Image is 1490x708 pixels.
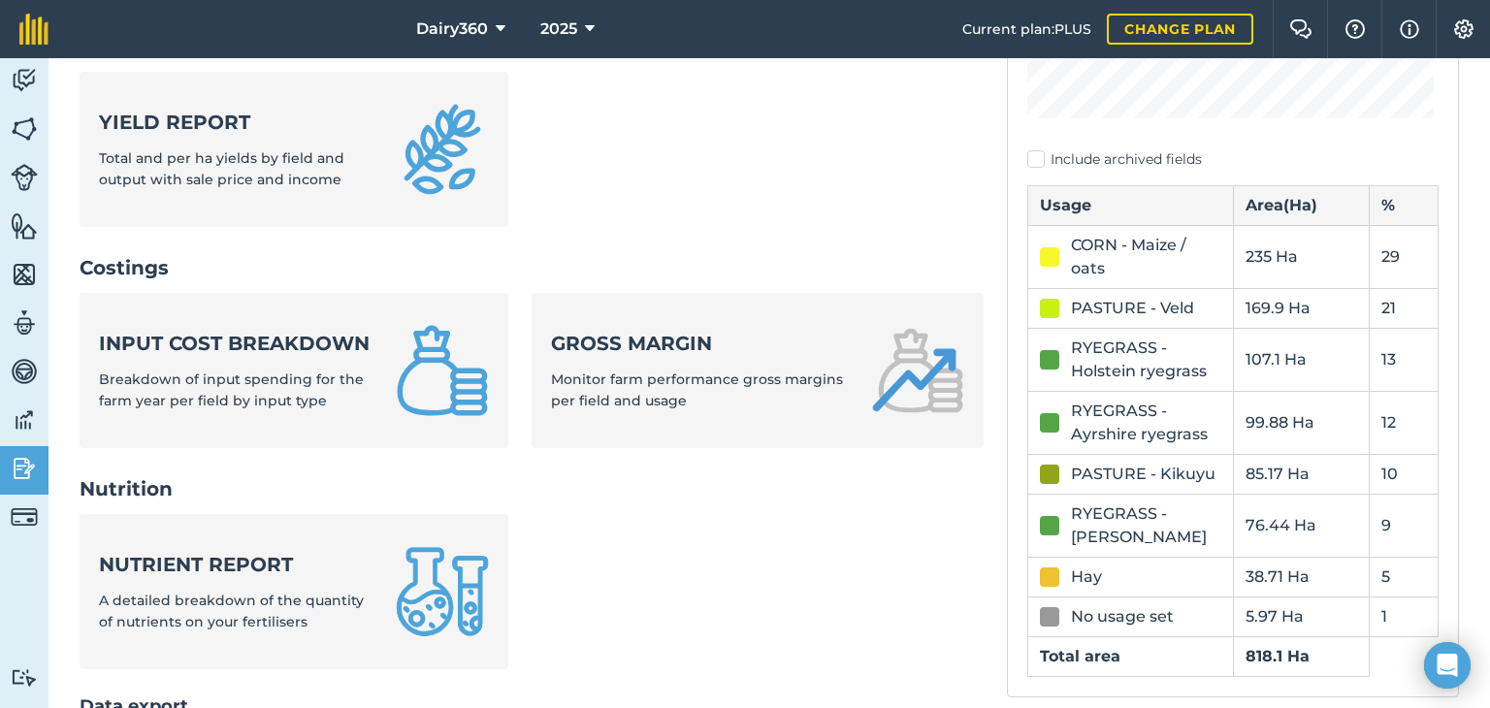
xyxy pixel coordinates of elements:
strong: Yield report [99,109,372,136]
h2: Nutrition [80,475,984,502]
a: Nutrient reportA detailed breakdown of the quantity of nutrients on your fertilisers [80,514,508,669]
a: Yield reportTotal and per ha yields by field and output with sale price and income [80,72,508,227]
img: A question mark icon [1344,19,1367,39]
span: Dairy360 [416,17,488,41]
th: Usage [1028,185,1234,225]
img: Gross margin [871,324,964,417]
th: Area ( Ha ) [1233,185,1370,225]
img: svg+xml;base64,PHN2ZyB4bWxucz0iaHR0cDovL3d3dy53My5vcmcvMjAwMC9zdmciIHdpZHRoPSIxNyIgaGVpZ2h0PSIxNy... [1400,17,1419,41]
img: svg+xml;base64,PD94bWwgdmVyc2lvbj0iMS4wIiBlbmNvZGluZz0idXRmLTgiPz4KPCEtLSBHZW5lcmF0b3I6IEFkb2JlIE... [11,503,38,531]
img: svg+xml;base64,PD94bWwgdmVyc2lvbj0iMS4wIiBlbmNvZGluZz0idXRmLTgiPz4KPCEtLSBHZW5lcmF0b3I6IEFkb2JlIE... [11,668,38,687]
td: 38.71 Ha [1233,557,1370,596]
img: svg+xml;base64,PHN2ZyB4bWxucz0iaHR0cDovL3d3dy53My5vcmcvMjAwMC9zdmciIHdpZHRoPSI1NiIgaGVpZ2h0PSI2MC... [11,260,38,289]
div: Hay [1071,565,1102,589]
img: Yield report [396,103,489,196]
h2: Costings [80,254,984,281]
span: 2025 [540,17,577,41]
td: 12 [1370,391,1439,454]
img: Nutrient report [396,545,489,638]
img: svg+xml;base64,PD94bWwgdmVyc2lvbj0iMS4wIiBlbmNvZGluZz0idXRmLTgiPz4KPCEtLSBHZW5lcmF0b3I6IEFkb2JlIE... [11,308,38,338]
img: Two speech bubbles overlapping with the left bubble in the forefront [1289,19,1312,39]
a: Change plan [1107,14,1253,45]
div: PASTURE - Kikuyu [1071,463,1215,486]
span: A detailed breakdown of the quantity of nutrients on your fertilisers [99,592,364,630]
div: RYEGRASS - Ayrshire ryegrass [1071,400,1221,446]
div: Open Intercom Messenger [1424,642,1471,689]
td: 235 Ha [1233,225,1370,288]
img: Input cost breakdown [396,324,489,417]
td: 13 [1370,328,1439,391]
img: svg+xml;base64,PD94bWwgdmVyc2lvbj0iMS4wIiBlbmNvZGluZz0idXRmLTgiPz4KPCEtLSBHZW5lcmF0b3I6IEFkb2JlIE... [11,66,38,95]
label: Include archived fields [1027,149,1439,170]
img: A cog icon [1452,19,1475,39]
span: Breakdown of input spending for the farm year per field by input type [99,370,364,409]
img: svg+xml;base64,PHN2ZyB4bWxucz0iaHR0cDovL3d3dy53My5vcmcvMjAwMC9zdmciIHdpZHRoPSI1NiIgaGVpZ2h0PSI2MC... [11,211,38,241]
strong: Nutrient report [99,551,372,578]
img: fieldmargin Logo [19,14,49,45]
td: 85.17 Ha [1233,454,1370,494]
td: 76.44 Ha [1233,494,1370,557]
div: No usage set [1071,605,1174,628]
img: svg+xml;base64,PD94bWwgdmVyc2lvbj0iMS4wIiBlbmNvZGluZz0idXRmLTgiPz4KPCEtLSBHZW5lcmF0b3I6IEFkb2JlIE... [11,454,38,483]
img: svg+xml;base64,PD94bWwgdmVyc2lvbj0iMS4wIiBlbmNvZGluZz0idXRmLTgiPz4KPCEtLSBHZW5lcmF0b3I6IEFkb2JlIE... [11,405,38,434]
img: svg+xml;base64,PHN2ZyB4bWxucz0iaHR0cDovL3d3dy53My5vcmcvMjAwMC9zdmciIHdpZHRoPSI1NiIgaGVpZ2h0PSI2MC... [11,114,38,144]
td: 107.1 Ha [1233,328,1370,391]
img: svg+xml;base64,PD94bWwgdmVyc2lvbj0iMS4wIiBlbmNvZGluZz0idXRmLTgiPz4KPCEtLSBHZW5lcmF0b3I6IEFkb2JlIE... [11,164,38,191]
td: 5 [1370,557,1439,596]
th: % [1370,185,1439,225]
td: 1 [1370,596,1439,636]
a: Input cost breakdownBreakdown of input spending for the farm year per field by input type [80,293,508,448]
div: RYEGRASS - Holstein ryegrass [1071,337,1221,383]
strong: 818.1 Ha [1246,647,1310,665]
td: 21 [1370,288,1439,328]
td: 169.9 Ha [1233,288,1370,328]
td: 99.88 Ha [1233,391,1370,454]
div: CORN - Maize / oats [1071,234,1221,280]
td: 9 [1370,494,1439,557]
a: Gross marginMonitor farm performance gross margins per field and usage [532,293,984,448]
img: svg+xml;base64,PD94bWwgdmVyc2lvbj0iMS4wIiBlbmNvZGluZz0idXRmLTgiPz4KPCEtLSBHZW5lcmF0b3I6IEFkb2JlIE... [11,357,38,386]
td: 10 [1370,454,1439,494]
div: RYEGRASS - [PERSON_NAME] [1071,502,1221,549]
td: 29 [1370,225,1439,288]
div: PASTURE - Veld [1071,297,1194,320]
strong: Input cost breakdown [99,330,372,357]
td: 5.97 Ha [1233,596,1370,636]
span: Current plan : PLUS [962,18,1091,40]
strong: Gross margin [551,330,848,357]
span: Total and per ha yields by field and output with sale price and income [99,149,344,188]
strong: Total area [1040,647,1120,665]
span: Monitor farm performance gross margins per field and usage [551,370,843,409]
